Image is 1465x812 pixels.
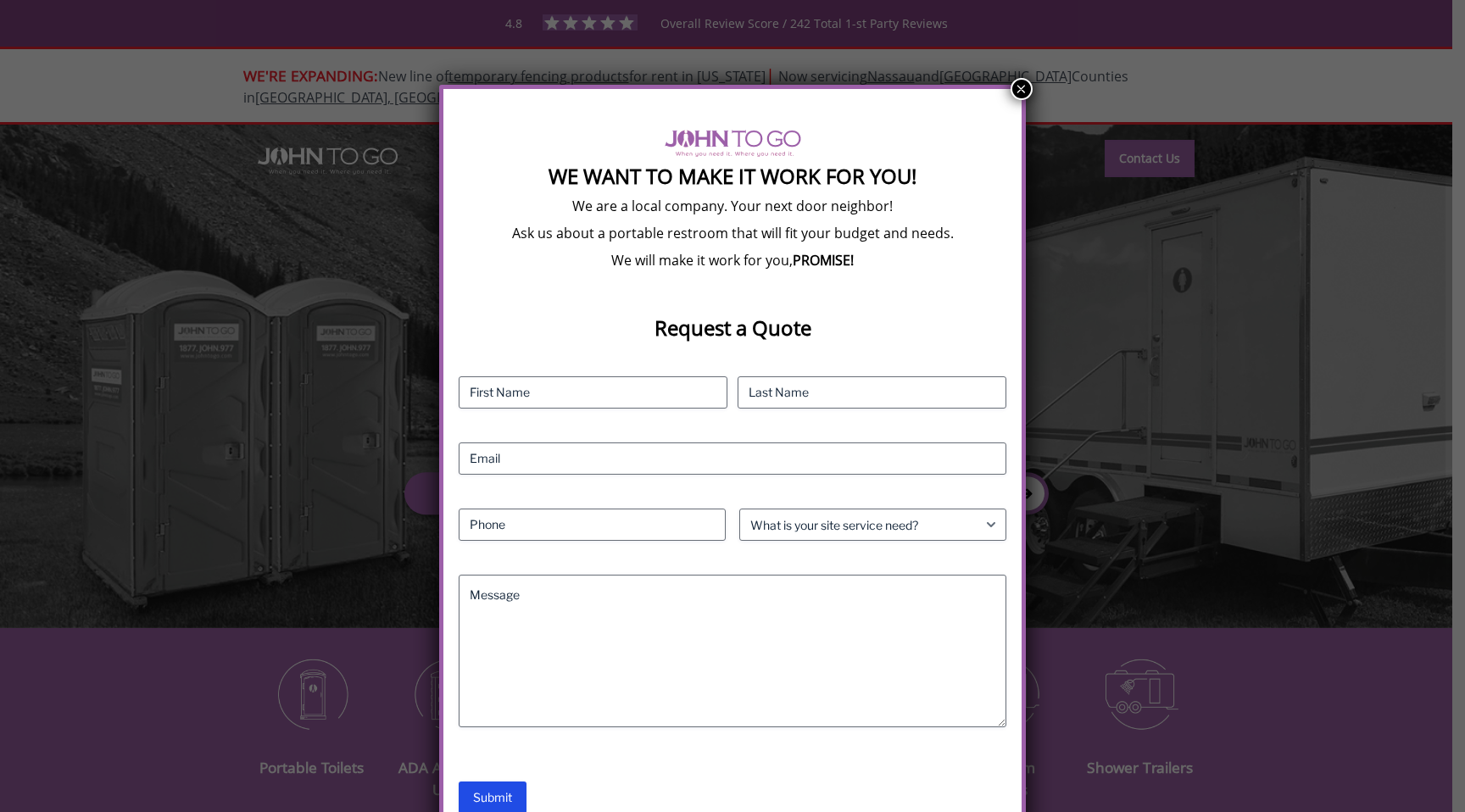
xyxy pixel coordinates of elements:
[793,251,854,270] b: PROMISE!
[459,224,1005,242] p: Ask us about a portable restroom that will fit your budget and needs.
[459,197,1005,215] p: We are a local company. Your next door neighbor!
[459,251,1005,270] p: We will make it work for you,
[459,376,727,409] input: First Name
[459,509,726,541] input: Phone
[549,162,916,190] strong: We Want To Make It Work For You!
[1011,78,1033,100] button: Close
[665,130,801,157] img: logo of viptogo
[738,376,1006,409] input: Last Name
[655,314,811,342] strong: Request a Quote
[459,442,1005,475] input: Email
